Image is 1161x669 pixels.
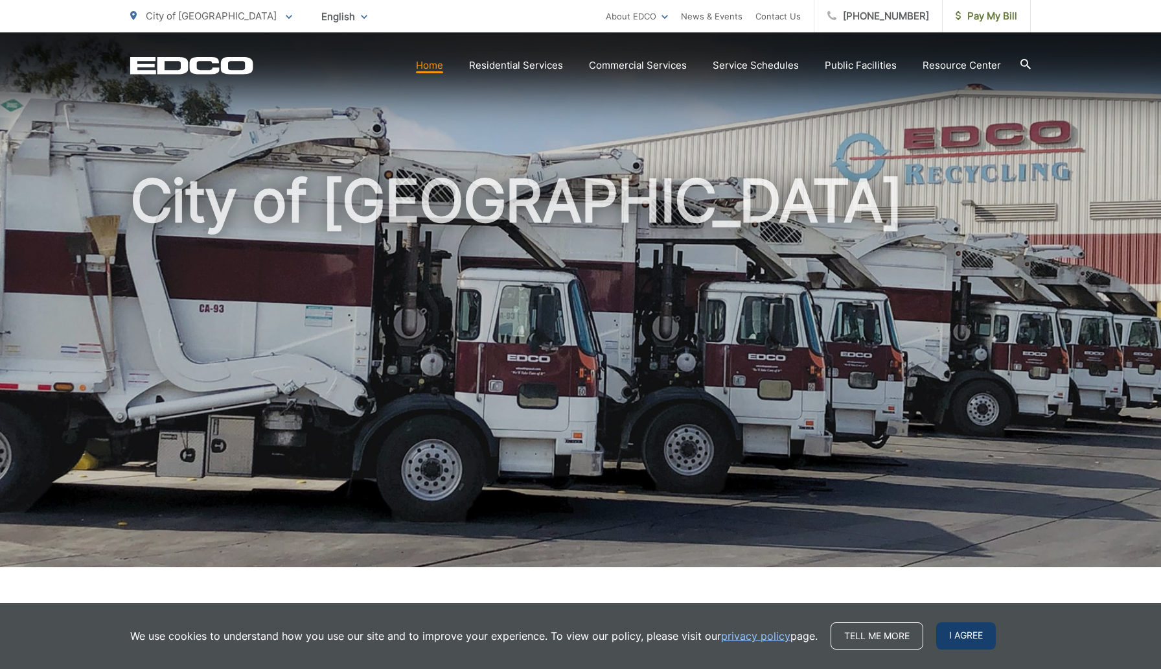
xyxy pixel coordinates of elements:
a: Service Schedules [713,58,799,73]
p: We use cookies to understand how you use our site and to improve your experience. To view our pol... [130,628,818,644]
a: Resource Center [923,58,1001,73]
span: City of [GEOGRAPHIC_DATA] [146,10,277,22]
a: privacy policy [721,628,790,644]
h1: City of [GEOGRAPHIC_DATA] [130,169,1031,579]
a: News & Events [681,8,742,24]
a: Home [416,58,443,73]
a: Residential Services [469,58,563,73]
span: I agree [936,622,996,650]
span: English [312,5,377,28]
a: Tell me more [831,622,923,650]
span: Pay My Bill [956,8,1017,24]
a: Contact Us [755,8,801,24]
a: About EDCO [606,8,668,24]
a: EDCD logo. Return to the homepage. [130,56,253,75]
a: Commercial Services [589,58,687,73]
a: Public Facilities [825,58,897,73]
